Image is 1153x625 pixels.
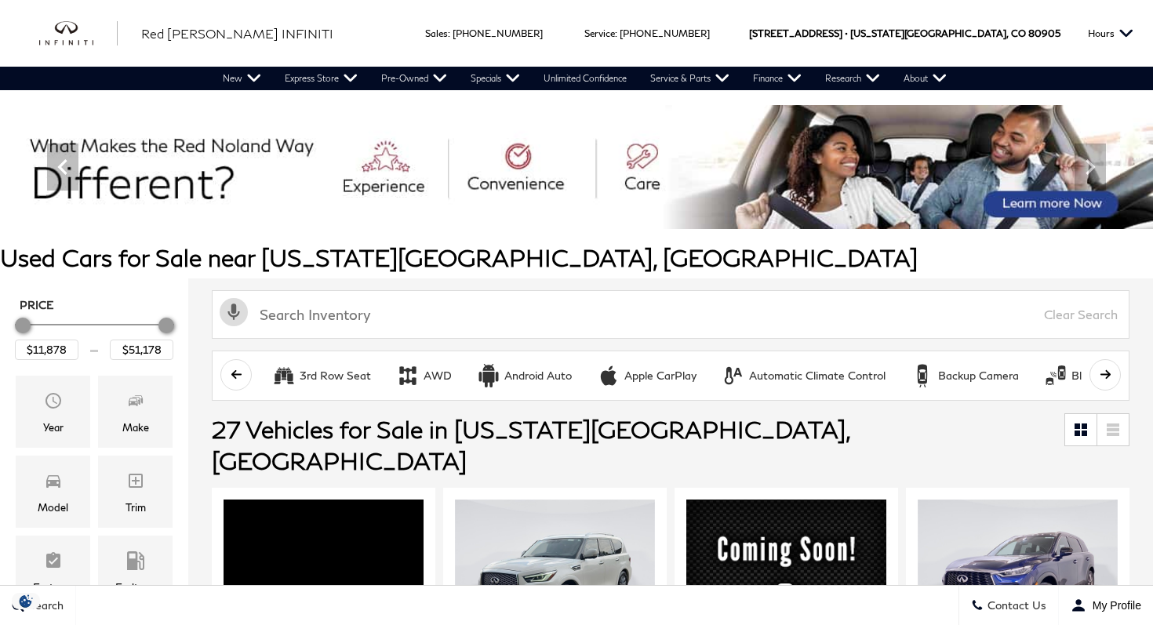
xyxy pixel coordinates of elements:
[902,359,1028,392] button: Backup CameraBackup Camera
[212,290,1129,339] input: Search Inventory
[44,467,63,499] span: Model
[477,364,500,387] div: Android Auto
[938,369,1019,383] div: Backup Camera
[141,24,333,43] a: Red [PERSON_NAME] INFINITI
[8,593,44,609] section: Click to Open Cookie Consent Modal
[624,369,697,383] div: Apple CarPlay
[47,144,78,191] div: Previous
[38,499,68,516] div: Model
[741,67,813,90] a: Finance
[722,364,745,387] div: Automatic Climate Control
[220,298,248,326] svg: Click to toggle on voice search
[24,599,64,612] span: Search
[15,312,173,360] div: Price
[98,456,173,528] div: TrimTrim
[749,27,1060,39] a: [STREET_ADDRESS] • [US_STATE][GEOGRAPHIC_DATA], CO 80905
[44,387,63,419] span: Year
[300,369,371,383] div: 3rd Row Seat
[459,67,532,90] a: Specials
[453,27,543,39] a: [PHONE_NUMBER]
[396,364,420,387] div: AWD
[211,67,273,90] a: New
[536,200,551,216] span: Go to slide 1
[16,536,90,608] div: FeaturesFeatures
[984,599,1046,612] span: Contact Us
[141,26,333,41] span: Red [PERSON_NAME] INFINITI
[1075,144,1106,191] div: Next
[597,364,620,387] div: Apple CarPlay
[892,67,958,90] a: About
[125,499,146,516] div: Trim
[43,419,64,436] div: Year
[8,593,44,609] img: Opt-Out Icon
[272,364,296,387] div: 3rd Row Seat
[448,27,450,39] span: :
[115,579,155,596] div: Fueltype
[44,547,63,579] span: Features
[638,67,741,90] a: Service & Parts
[504,369,572,383] div: Android Auto
[1089,359,1121,391] button: scroll right
[212,415,849,474] span: 27 Vehicles for Sale in [US_STATE][GEOGRAPHIC_DATA], [GEOGRAPHIC_DATA]
[588,359,705,392] button: Apple CarPlayApple CarPlay
[126,387,145,419] span: Make
[264,359,380,392] button: 3rd Row Seat3rd Row Seat
[1059,586,1153,625] button: Open user profile menu
[20,298,169,312] h5: Price
[39,21,118,46] img: INFINITI
[468,359,580,392] button: Android AutoAndroid Auto
[211,67,958,90] nav: Main Navigation
[39,21,118,46] a: infiniti
[220,359,252,391] button: scroll left
[911,364,934,387] div: Backup Camera
[110,340,173,360] input: Maximum
[16,456,90,528] div: ModelModel
[15,318,31,333] div: Minimum Price
[425,27,448,39] span: Sales
[813,67,892,90] a: Research
[16,376,90,448] div: YearYear
[387,359,460,392] button: AWDAWD
[1044,364,1068,387] div: Blind Spot Monitor
[273,67,369,90] a: Express Store
[158,318,174,333] div: Maximum Price
[558,200,573,216] span: Go to slide 2
[1086,599,1141,612] span: My Profile
[580,200,595,216] span: Go to slide 3
[98,536,173,608] div: FueltypeFueltype
[602,200,617,216] span: Go to slide 4
[98,376,173,448] div: MakeMake
[532,67,638,90] a: Unlimited Confidence
[424,369,452,383] div: AWD
[33,579,73,596] div: Features
[15,340,78,360] input: Minimum
[713,359,894,392] button: Automatic Climate ControlAutomatic Climate Control
[126,547,145,579] span: Fueltype
[620,27,710,39] a: [PHONE_NUMBER]
[749,369,886,383] div: Automatic Climate Control
[126,467,145,499] span: Trim
[369,67,459,90] a: Pre-Owned
[584,27,615,39] span: Service
[615,27,617,39] span: :
[122,419,149,436] div: Make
